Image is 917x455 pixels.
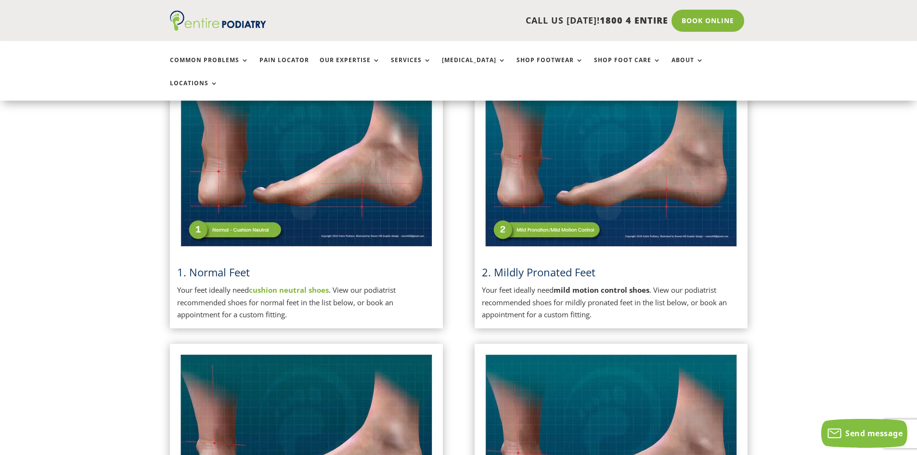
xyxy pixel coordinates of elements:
[170,23,266,33] a: Entire Podiatry
[391,57,431,78] a: Services
[170,80,218,101] a: Locations
[249,285,329,295] a: cushion neutral shoes
[554,285,649,295] strong: mild motion control shoes
[821,419,907,448] button: Send message
[170,11,266,31] img: logo (1)
[303,14,668,27] p: CALL US [DATE]!
[177,284,436,321] p: Your feet ideally need . View our podiatrist recommended shoes for normal feet in the list below,...
[594,57,661,78] a: Shop Foot Care
[170,57,249,78] a: Common Problems
[177,68,436,250] img: Normal Feet - View Podiatrist Recommended Cushion Neutral Shoes
[320,57,380,78] a: Our Expertise
[672,10,744,32] a: Book Online
[482,284,740,321] p: Your feet ideally need . View our podiatrist recommended shoes for mildly pronated feet in the li...
[845,428,903,439] span: Send message
[259,57,309,78] a: Pain Locator
[482,68,740,250] img: Mildly Pronated Feet - View Podiatrist Recommended Mild Motion Control Shoes
[482,265,595,279] span: 2. Mildly Pronated Feet
[672,57,704,78] a: About
[600,14,668,26] span: 1800 4 ENTIRE
[517,57,583,78] a: Shop Footwear
[442,57,506,78] a: [MEDICAL_DATA]
[177,265,250,279] a: 1. Normal Feet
